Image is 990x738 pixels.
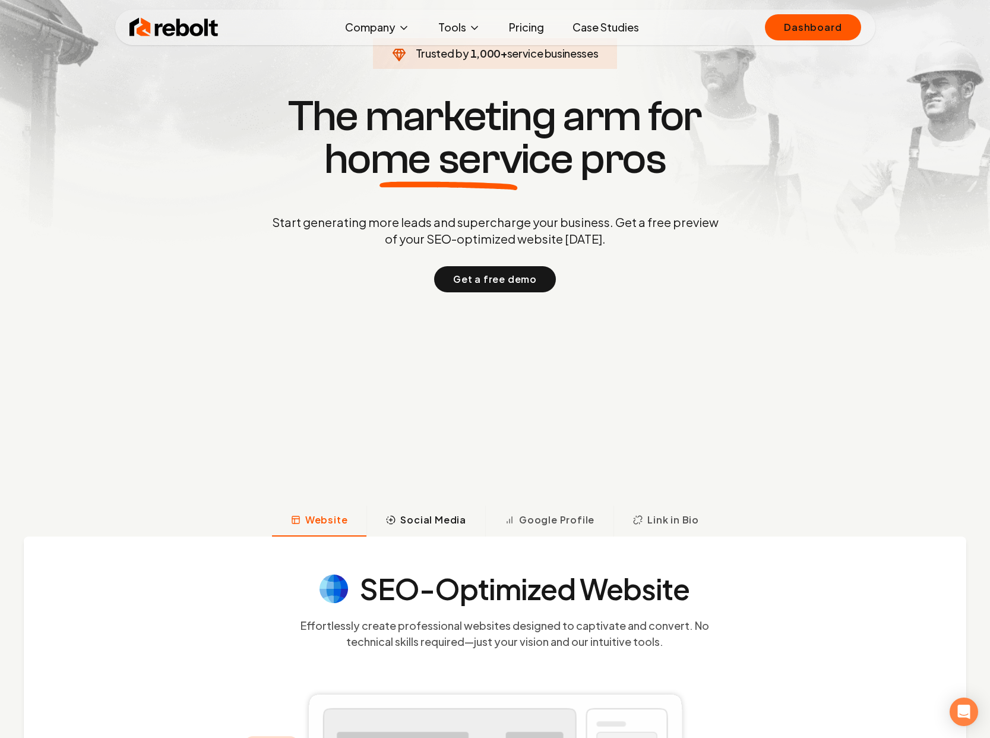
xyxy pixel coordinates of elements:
[563,15,649,39] a: Case Studies
[305,513,348,527] span: Website
[470,45,501,62] span: 1,000
[272,506,367,537] button: Website
[336,15,419,39] button: Company
[270,214,721,247] p: Start generating more leads and supercharge your business. Get a free preview of your SEO-optimiz...
[366,506,485,537] button: Social Media
[765,14,861,40] a: Dashboard
[501,46,507,60] span: +
[324,138,573,181] span: home service
[519,513,594,527] span: Google Profile
[647,513,699,527] span: Link in Bio
[210,95,780,181] h1: The marketing arm for pros
[485,506,613,537] button: Google Profile
[129,15,219,39] img: Rebolt Logo
[499,15,553,39] a: Pricing
[613,506,718,537] button: Link in Bio
[416,46,469,60] span: Trusted by
[434,266,556,292] button: Get a free demo
[400,513,466,527] span: Social Media
[429,15,490,39] button: Tools
[360,575,690,603] h4: SEO-Optimized Website
[950,698,978,726] div: Open Intercom Messenger
[507,46,599,60] span: service businesses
